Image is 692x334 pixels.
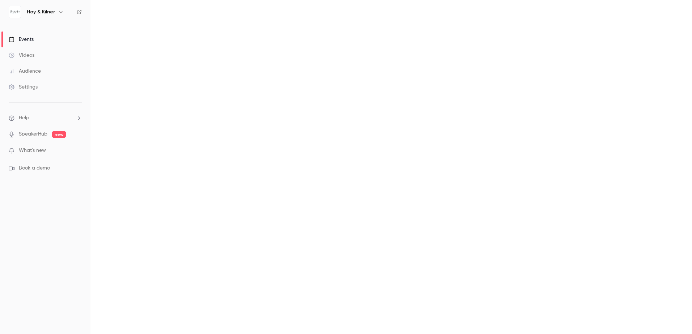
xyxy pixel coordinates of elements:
[9,68,41,75] div: Audience
[9,114,82,122] li: help-dropdown-opener
[27,8,55,16] h6: Hay & Kilner
[19,164,50,172] span: Book a demo
[9,83,38,91] div: Settings
[19,114,29,122] span: Help
[9,52,34,59] div: Videos
[9,36,34,43] div: Events
[9,6,21,18] img: Hay & Kilner
[19,147,46,154] span: What's new
[52,131,66,138] span: new
[19,130,47,138] a: SpeakerHub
